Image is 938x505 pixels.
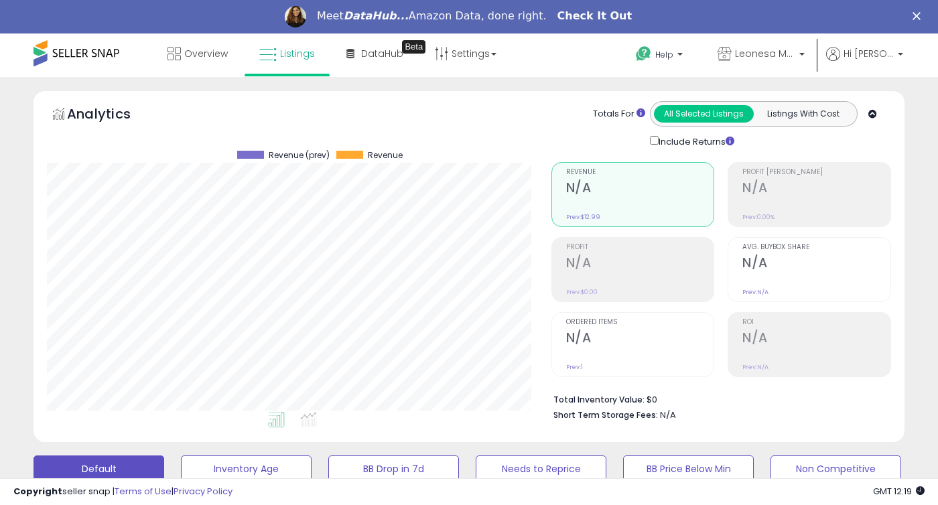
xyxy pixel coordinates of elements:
[742,213,775,221] small: Prev: 0.00%
[566,363,583,371] small: Prev: 1
[33,455,164,482] button: Default
[742,288,768,296] small: Prev: N/A
[593,108,645,121] div: Totals For
[174,485,232,498] a: Privacy Policy
[566,330,714,348] h2: N/A
[361,47,403,60] span: DataHub
[553,409,658,421] b: Short Term Storage Fees:
[557,9,632,24] a: Check It Out
[184,47,228,60] span: Overview
[623,455,754,482] button: BB Price Below Min
[425,33,507,74] a: Settings
[655,49,673,60] span: Help
[269,151,330,160] span: Revenue (prev)
[742,255,890,273] h2: N/A
[249,33,325,74] a: Listings
[402,40,425,54] div: Tooltip anchor
[770,455,901,482] button: Non Competitive
[660,409,676,421] span: N/A
[181,455,312,482] button: Inventory Age
[566,319,714,326] span: Ordered Items
[742,319,890,326] span: ROI
[13,485,62,498] strong: Copyright
[285,6,306,27] img: Profile image for Georgie
[566,244,714,251] span: Profit
[553,394,645,405] b: Total Inventory Value:
[317,9,547,23] div: Meet Amazon Data, done right.
[336,33,413,74] a: DataHub
[826,47,903,77] a: Hi [PERSON_NAME]
[742,244,890,251] span: Avg. Buybox Share
[566,180,714,198] h2: N/A
[735,47,795,60] span: Leonesa Market Place LLC
[553,390,882,407] li: $0
[368,151,403,160] span: Revenue
[753,105,853,123] button: Listings With Cost
[566,255,714,273] h2: N/A
[328,455,459,482] button: BB Drop in 7d
[280,47,315,60] span: Listings
[742,169,890,176] span: Profit [PERSON_NAME]
[742,363,768,371] small: Prev: N/A
[844,47,894,60] span: Hi [PERSON_NAME]
[566,288,598,296] small: Prev: $0.00
[67,104,157,127] h5: Analytics
[640,133,750,149] div: Include Returns
[566,213,600,221] small: Prev: $12.99
[742,330,890,348] h2: N/A
[157,33,238,74] a: Overview
[344,9,409,22] i: DataHub...
[654,105,754,123] button: All Selected Listings
[708,33,815,77] a: Leonesa Market Place LLC
[115,485,172,498] a: Terms of Use
[873,485,925,498] span: 2025-10-7 12:19 GMT
[635,46,652,62] i: Get Help
[13,486,232,498] div: seller snap | |
[566,169,714,176] span: Revenue
[625,35,696,77] a: Help
[476,455,606,482] button: Needs to Reprice
[913,12,926,20] div: Close
[742,180,890,198] h2: N/A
